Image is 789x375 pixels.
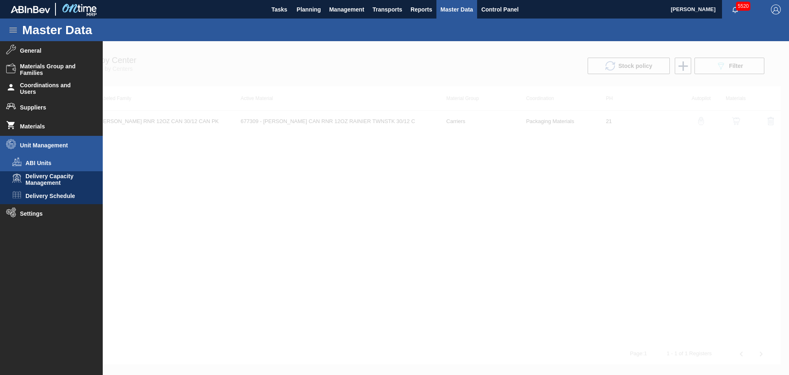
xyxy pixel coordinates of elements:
[329,5,365,14] span: Management
[722,4,748,15] button: Notifications
[20,123,88,130] span: Materials
[11,6,50,13] img: TNhmsLtSVTkK8tSr43FrP2fwEKptu5GPRR3wAAAABJRU5ErkJggg==
[373,5,402,14] span: Transports
[25,160,89,166] span: ABI Units
[22,25,168,35] h1: Master Data
[441,5,473,14] span: Master Data
[20,142,88,149] span: Unit Management
[481,5,519,14] span: Control Panel
[20,63,88,76] span: Materials Group and Families
[736,2,750,11] span: 5520
[270,5,288,14] span: Tasks
[20,104,88,111] span: Suppliers
[25,193,89,199] span: Delivery Schedule
[25,173,89,186] span: Delivery Capacity Management
[297,5,321,14] span: Planning
[771,5,781,14] img: Logout
[411,5,432,14] span: Reports
[20,47,88,54] span: General
[20,210,88,217] span: Settings
[20,82,88,95] span: Coordinations and Users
